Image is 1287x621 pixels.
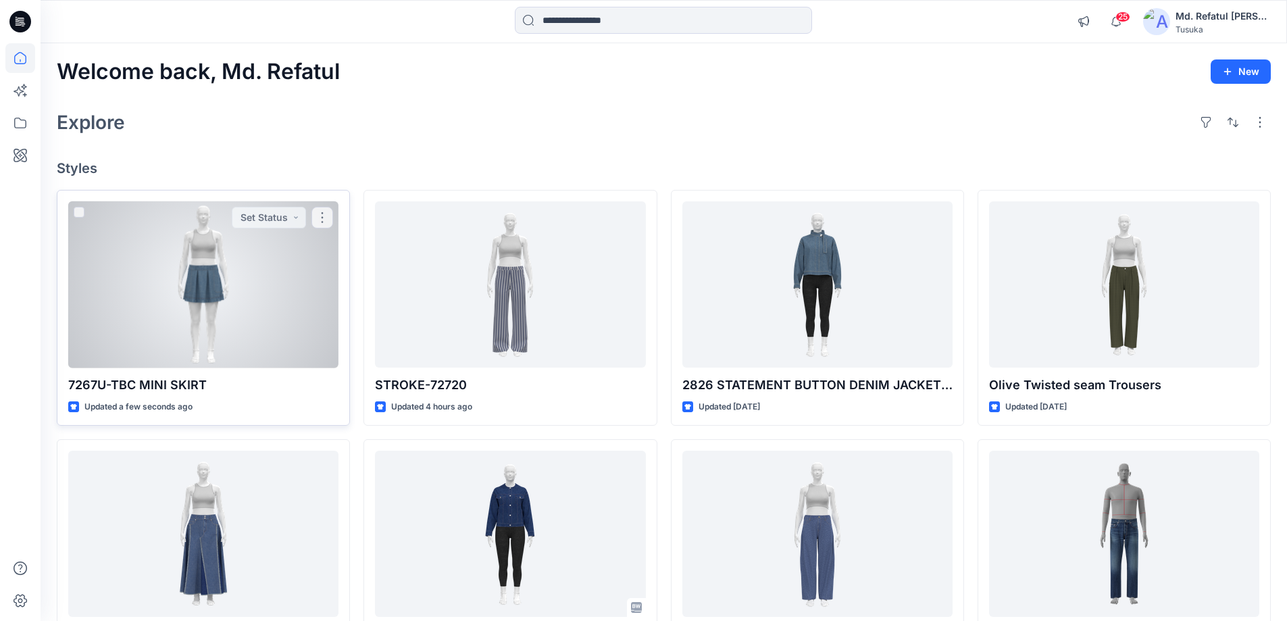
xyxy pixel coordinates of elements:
[989,376,1259,395] p: Olive Twisted seam Trousers
[989,451,1259,618] a: BD Blue - Zipped
[68,376,338,395] p: 7267U-TBC MINI SKIRT
[68,201,338,368] a: 7267U-TBC MINI SKIRT
[682,451,953,618] a: STRIPED BARREL LEG 7676U - Copy
[391,400,472,414] p: Updated 4 hours ago
[699,400,760,414] p: Updated [DATE]
[682,201,953,368] a: 2826 STATEMENT BUTTON DENIM JACKET - Copy
[989,201,1259,368] a: Olive Twisted seam Trousers
[57,160,1271,176] h4: Styles
[84,400,193,414] p: Updated a few seconds ago
[57,111,125,133] h2: Explore
[375,451,645,618] a: BACK LACED DENIM JKT - Copy
[375,376,645,395] p: STROKE-72720
[1211,59,1271,84] button: New
[1005,400,1067,414] p: Updated [DATE]
[1115,11,1130,22] span: 25
[68,451,338,618] a: 7975U-PATCHED DENIM SKIRT
[57,59,340,84] h2: Welcome back, Md. Refatul
[1176,8,1270,24] div: Md. Refatul [PERSON_NAME]
[375,201,645,368] a: STROKE-72720
[682,376,953,395] p: 2826 STATEMENT BUTTON DENIM JACKET - Copy
[1143,8,1170,35] img: avatar
[1176,24,1270,34] div: Tusuka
